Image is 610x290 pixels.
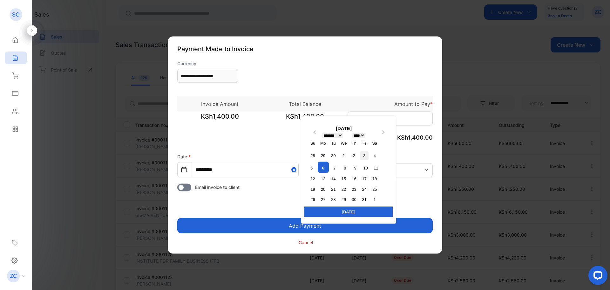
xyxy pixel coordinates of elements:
[397,134,433,141] span: KSh1,400.00
[177,44,433,54] p: Payment Made to Invoice
[262,100,348,108] p: Total Balance
[339,195,348,204] div: Choose Wednesday, October 29th, 2025
[306,150,381,204] div: month 2025-10
[360,185,369,193] div: Choose Friday, October 24th, 2025
[318,162,329,173] div: Choose Monday, October 6th, 2025
[304,125,383,132] div: [DATE]
[177,154,191,159] label: Date
[360,151,369,160] div: Choose Friday, October 3rd, 2025
[329,175,338,183] div: Choose Tuesday, October 14th, 2025
[379,129,389,139] button: Next Month
[351,163,360,172] div: Choose Thursday, October 9th, 2025
[370,195,379,204] div: Choose Saturday, November 1st, 2025
[319,195,327,204] div: Choose Monday, October 27th, 2025
[308,195,317,204] div: Choose Sunday, October 26th, 2025
[361,163,370,172] div: Choose Friday, October 10th, 2025
[360,139,369,148] div: Fr
[329,195,338,204] div: Choose Tuesday, October 28th, 2025
[350,195,358,204] div: Choose Thursday, October 30th, 2025
[341,163,349,172] div: Choose Wednesday, October 8th, 2025
[299,239,313,245] p: Cancel
[372,163,380,172] div: Choose Saturday, October 11th, 2025
[308,185,317,193] div: Choose Sunday, October 19th, 2025
[339,139,348,148] div: We
[262,133,348,142] p: Total Paid (KES)
[350,185,358,193] div: Choose Thursday, October 23rd, 2025
[370,175,379,183] div: Choose Saturday, October 18th, 2025
[360,195,369,204] div: Choose Friday, October 31st, 2025
[10,272,17,280] p: ZC
[329,185,338,193] div: Choose Tuesday, October 21st, 2025
[348,100,433,108] p: Amount to Pay
[262,112,348,128] span: KSh1,400.00
[339,175,348,183] div: Choose Wednesday, October 15th, 2025
[12,10,20,19] p: SC
[291,162,298,177] button: Close
[177,60,238,67] label: Currency
[339,151,348,160] div: Choose Wednesday, October 1st, 2025
[177,218,433,233] button: Add Payment
[319,185,327,193] div: Choose Monday, October 20th, 2025
[350,175,358,183] div: Choose Thursday, October 16th, 2025
[370,151,379,160] div: Choose Saturday, October 4th, 2025
[304,207,393,217] div: [DATE]
[319,151,327,160] div: Choose Monday, September 29th, 2025
[370,185,379,193] div: Choose Saturday, October 25th, 2025
[307,163,316,172] div: Choose Sunday, October 5th, 2025
[329,139,338,148] div: Tu
[309,129,319,139] button: Previous Month
[350,139,358,148] div: Th
[177,112,262,128] span: KSh1,400.00
[308,139,317,148] div: Su
[370,139,379,148] div: Sa
[360,175,369,183] div: Choose Friday, October 17th, 2025
[177,100,262,108] p: Invoice Amount
[319,139,327,148] div: Mo
[330,163,339,172] div: Choose Tuesday, October 7th, 2025
[339,185,348,193] div: Choose Wednesday, October 22nd, 2025
[583,263,610,290] iframe: LiveChat chat widget
[308,151,317,160] div: Choose Sunday, September 28th, 2025
[195,184,240,190] span: Email invoice to client
[308,175,317,183] div: Choose Sunday, October 12th, 2025
[350,151,358,160] div: Choose Thursday, October 2nd, 2025
[319,175,327,183] div: Choose Monday, October 13th, 2025
[329,151,338,160] div: Choose Tuesday, September 30th, 2025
